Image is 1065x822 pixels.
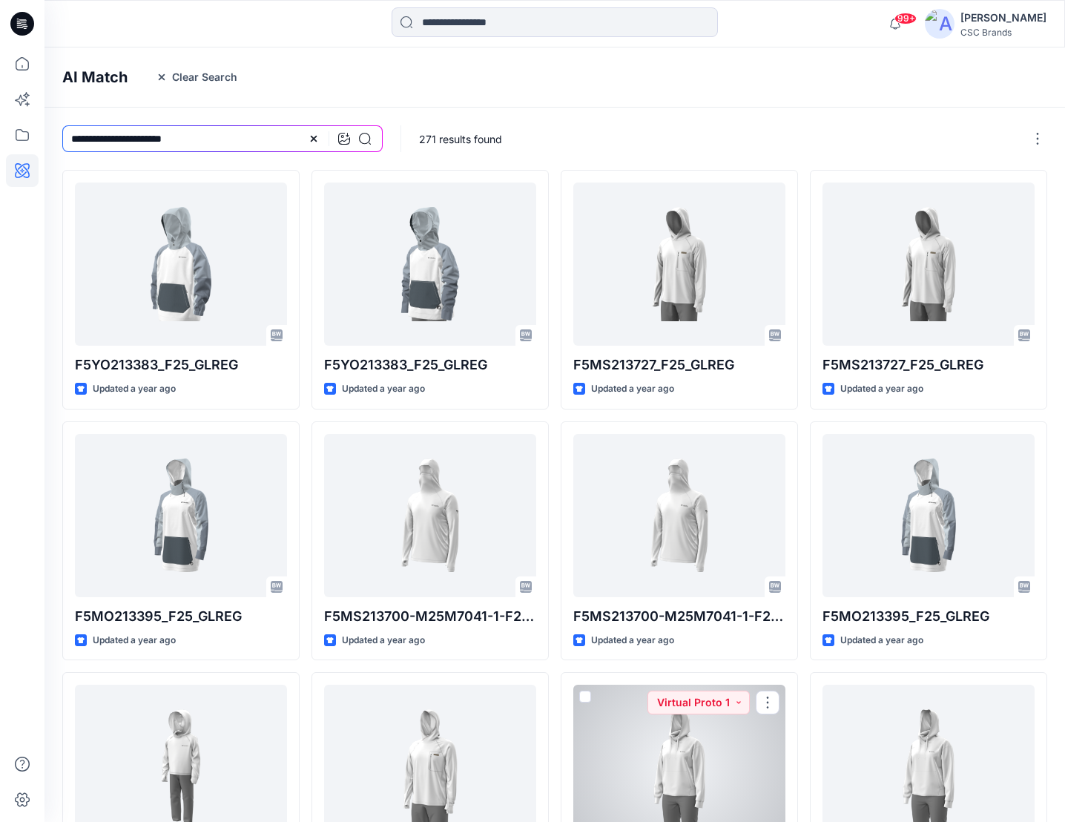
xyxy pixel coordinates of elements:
a: F5YO213383_F25_GLREG [75,183,287,346]
p: F5MS213727_F25_GLREG [573,355,785,375]
p: 271 results found [419,131,502,147]
h4: AI Match [62,68,128,86]
p: Updated a year ago [840,633,923,648]
a: F5MO213395_F25_GLREG [822,434,1035,597]
button: Clear Search [146,65,247,89]
a: F5MO213395_F25_GLREG [75,434,287,597]
p: F5YO213383_F25_GLREG [324,355,536,375]
p: F5MS213727_F25_GLREG [822,355,1035,375]
a: F5MS213727_F25_GLREG [822,183,1035,346]
p: Updated a year ago [591,381,674,397]
div: CSC Brands [960,27,1046,38]
p: Updated a year ago [93,381,176,397]
p: Updated a year ago [93,633,176,648]
span: 99+ [894,13,917,24]
p: Updated a year ago [840,381,923,397]
p: F5MO213395_F25_GLREG [822,606,1035,627]
a: F5YO213383_F25_GLREG [324,183,536,346]
p: F5MO213395_F25_GLREG [75,606,287,627]
p: F5MS213700-M25M7041-1-F25-GLACT_VP2-OP1 [573,606,785,627]
p: F5MS213700-M25M7041-1-F25-GLACT_VP2-OP1 [324,606,536,627]
img: avatar [925,9,954,39]
a: F5MS213727_F25_GLREG [573,183,785,346]
p: Updated a year ago [342,633,425,648]
div: [PERSON_NAME] [960,9,1046,27]
a: F5MS213700-M25M7041-1-F25-GLACT_VP2-OP1 [324,434,536,597]
p: F5YO213383_F25_GLREG [75,355,287,375]
p: Updated a year ago [591,633,674,648]
p: Updated a year ago [342,381,425,397]
a: F5MS213700-M25M7041-1-F25-GLACT_VP2-OP1 [573,434,785,597]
